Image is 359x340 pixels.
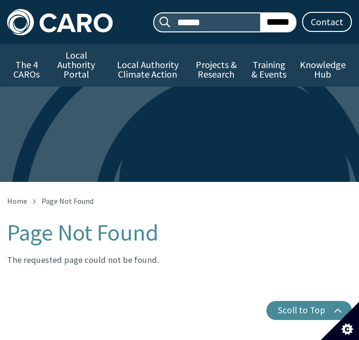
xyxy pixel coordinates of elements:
button: Set cookie preferences [321,302,359,340]
h1: Page Not Found [7,220,352,245]
button: Scoll to Top [266,301,352,320]
a: Projects & Research [189,54,244,87]
a: Home [7,196,27,206]
a: Knowledge Hub [294,54,352,87]
a: Contact [302,12,352,32]
a: The 4 CAROs [7,54,46,87]
p: The requested page could not be found. [7,253,352,267]
a: Local Authority Portal [46,44,107,87]
span: Page Not Found [42,196,94,206]
img: Caro logo [7,9,113,35]
a: Local Authority Climate Action [107,54,189,87]
a: Training & Events [244,54,294,87]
